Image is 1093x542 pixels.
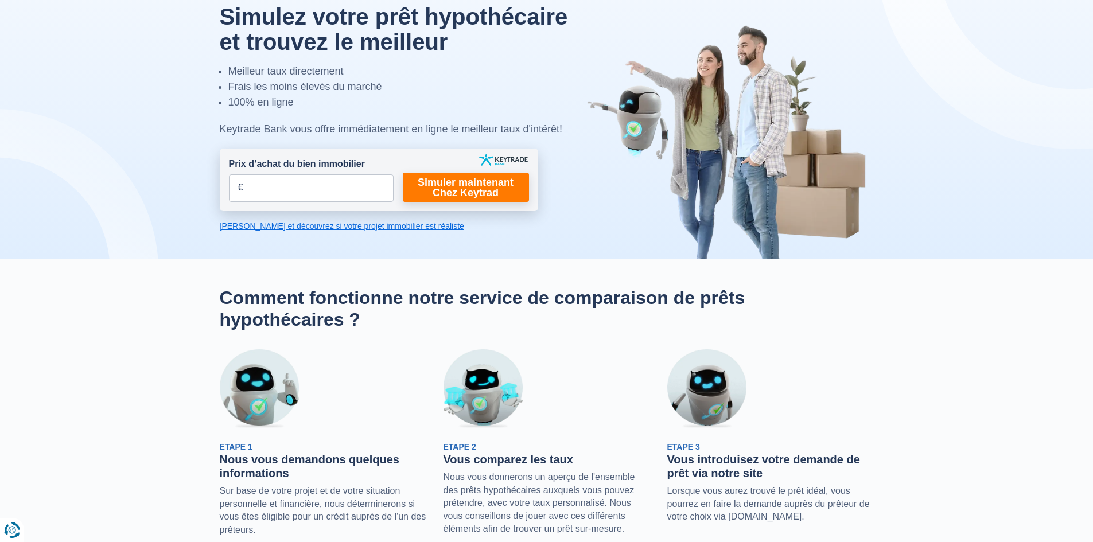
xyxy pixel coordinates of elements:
img: keytrade [479,154,528,166]
li: Frais les moins élevés du marché [228,79,594,95]
div: Keytrade Bank vous offre immédiatement en ligne le meilleur taux d'intérêt! [220,122,594,137]
h3: Nous vous demandons quelques informations [220,453,426,480]
h2: Comment fonctionne notre service de comparaison de prêts hypothécaires ? [220,287,874,331]
span: Etape 3 [667,442,700,451]
h3: Vous comparez les taux [444,453,650,466]
p: Nous vous donnerons un aperçu de l'ensemble des prêts hypothécaires auxquels vous pouvez prétendr... [444,471,650,535]
a: Simuler maintenant Chez Keytrad [403,173,529,202]
img: image-hero [587,24,874,259]
li: Meilleur taux directement [228,64,594,79]
img: Etape 1 [220,349,299,428]
a: [PERSON_NAME] et découvrez si votre projet immobilier est réaliste [220,220,538,232]
img: Etape 3 [667,349,746,428]
h1: Simulez votre prêt hypothécaire et trouvez le meilleur [220,4,594,54]
p: Sur base de votre projet et de votre situation personnelle et financière, nous déterminerons si v... [220,485,426,536]
li: 100% en ligne [228,95,594,110]
span: Etape 1 [220,442,252,451]
img: Etape 2 [444,349,523,428]
span: Etape 2 [444,442,476,451]
p: Lorsque vous aurez trouvé le prêt idéal, vous pourrez en faire la demande auprès du prêteur de vo... [667,485,874,523]
span: € [238,181,243,194]
label: Prix d’achat du bien immobilier [229,158,365,171]
h3: Vous introduisez votre demande de prêt via notre site [667,453,874,480]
